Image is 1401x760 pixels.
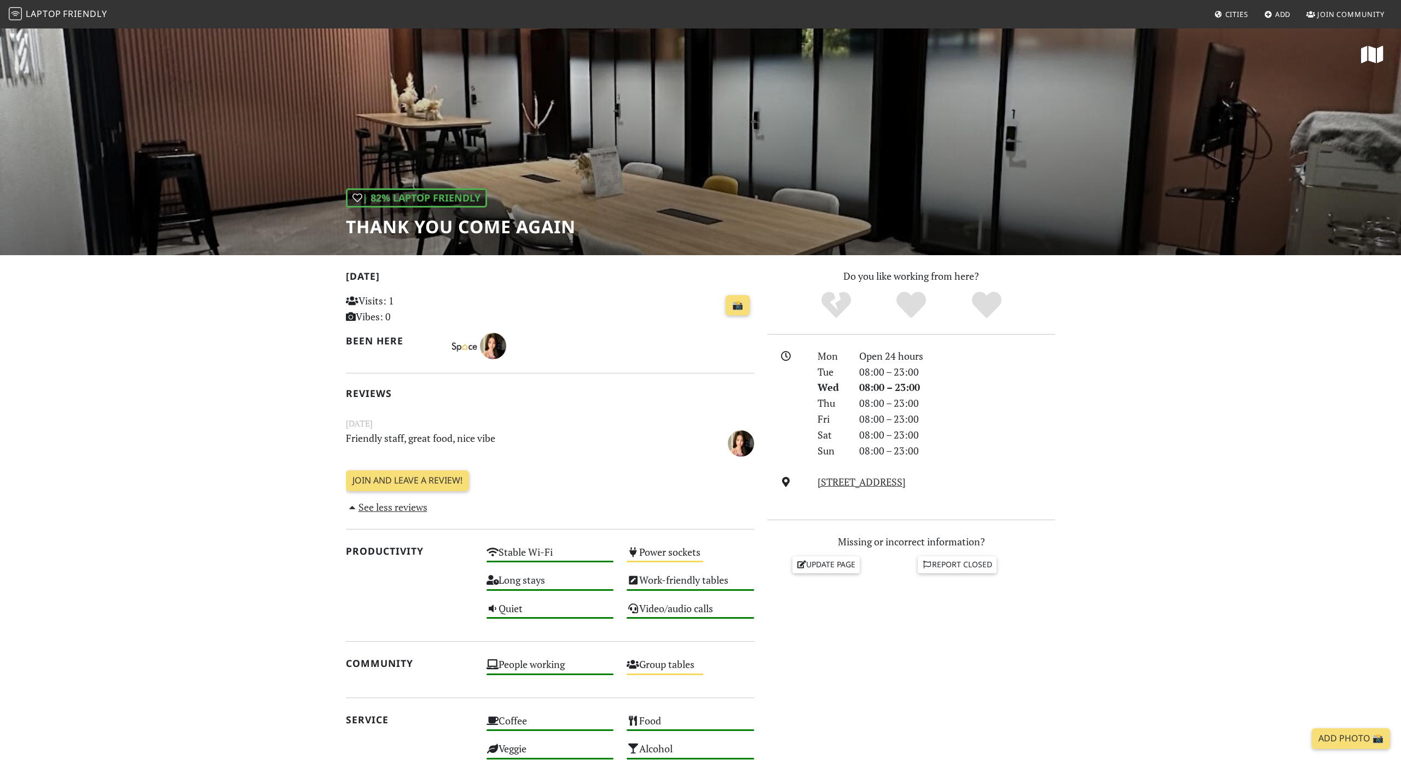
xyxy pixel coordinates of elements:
p: Do you like working from here? [767,268,1055,284]
a: LaptopFriendly LaptopFriendly [9,5,107,24]
div: Definitely! [949,290,1024,320]
h1: Thank You Come Again [346,216,576,237]
div: Thu [811,395,853,411]
span: Eileen Lee [728,435,754,448]
div: Sat [811,427,853,443]
h2: Community [346,658,473,669]
span: Amanda [451,338,480,352]
div: 08:00 – 23:00 [853,395,1062,411]
a: Join Community [1302,4,1389,24]
div: 08:00 – 23:00 [853,379,1062,395]
span: Eileen Lee [480,338,506,352]
img: LaptopFriendly [9,7,22,20]
a: Add Photo 📸 [1312,728,1390,749]
div: 08:00 – 23:00 [853,364,1062,380]
div: Sun [811,443,853,459]
div: Video/audio calls [620,600,761,627]
a: See less reviews [346,500,427,514]
div: Power sockets [620,543,761,571]
h2: Service [346,714,473,726]
img: 6461-amanda.jpg [451,333,478,359]
p: Missing or incorrect information? [767,534,1055,550]
div: Fri [811,411,853,427]
span: Cities [1225,9,1248,19]
div: 08:00 – 23:00 [853,427,1062,443]
a: 📸 [726,295,750,316]
div: Long stays [480,571,621,599]
a: Update page [792,556,860,573]
span: Laptop [26,8,61,20]
div: Open 24 hours [853,348,1062,364]
small: [DATE] [339,417,761,430]
span: Add [1275,9,1291,19]
a: Report closed [918,556,997,573]
h2: Been here [346,335,438,347]
div: Coffee [480,712,621,740]
div: Food [620,712,761,740]
h2: Reviews [346,388,754,399]
div: Work-friendly tables [620,571,761,599]
div: Quiet [480,600,621,627]
div: 08:00 – 23:00 [853,443,1062,459]
div: Mon [811,348,853,364]
p: Friendly staff, great food, nice vibe [339,430,691,455]
div: Wed [811,379,853,395]
div: People working [480,655,621,683]
span: Friendly [63,8,107,20]
div: 08:00 – 23:00 [853,411,1062,427]
div: Tue [811,364,853,380]
h2: [DATE] [346,270,754,286]
img: 6293-eileen.jpg [480,333,506,359]
p: Visits: 1 Vibes: 0 [346,293,473,325]
img: 6293-eileen.jpg [728,430,754,457]
span: Join Community [1317,9,1385,19]
a: [STREET_ADDRESS] [818,475,906,488]
div: Group tables [620,655,761,683]
div: Yes [873,290,949,320]
a: Join and leave a review! [346,470,469,491]
a: Add [1260,4,1295,24]
div: Stable Wi-Fi [480,543,621,571]
a: Cities [1210,4,1253,24]
h2: Productivity [346,545,473,557]
div: No [798,290,874,320]
div: | 82% Laptop Friendly [346,188,487,208]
